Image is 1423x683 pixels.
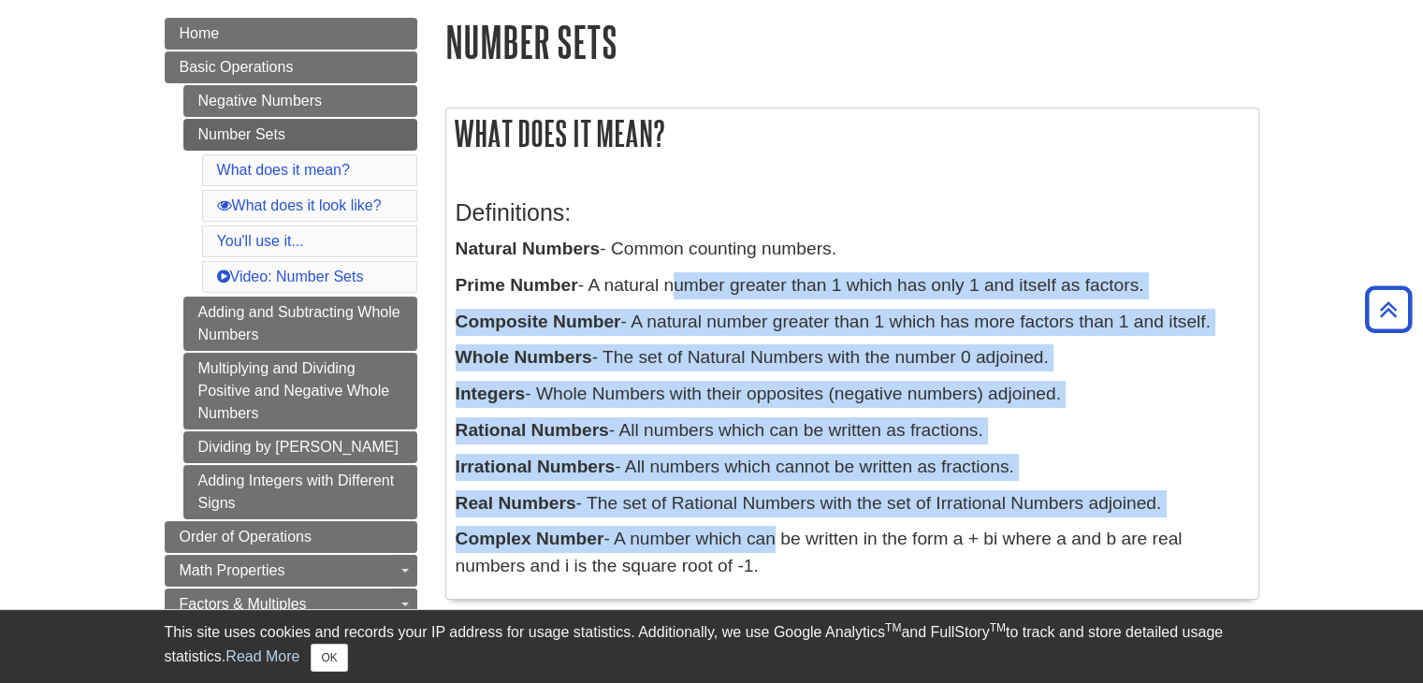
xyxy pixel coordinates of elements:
[456,457,616,476] b: Irrational Numbers
[446,109,1258,158] h2: What does it mean?
[445,18,1259,65] h1: Number Sets
[456,454,1249,481] p: - All numbers which cannot be written as fractions.
[165,18,417,50] a: Home
[456,312,621,331] b: Composite Number
[456,381,1249,408] p: - Whole Numbers with their opposites (negative numbers) adjoined.
[180,59,294,75] span: Basic Operations
[183,85,417,117] a: Negative Numbers
[217,233,304,249] a: You'll use it...
[183,297,417,351] a: Adding and Subtracting Whole Numbers
[180,25,220,41] span: Home
[456,417,1249,444] p: - All numbers which can be written as fractions.
[183,431,417,463] a: Dividing by [PERSON_NAME]
[1358,297,1418,322] a: Back to Top
[456,347,592,367] b: Whole Numbers
[456,490,1249,517] p: - The set of Rational Numbers with the set of Irrational Numbers adjoined.
[183,353,417,429] a: Multiplying and Dividing Positive and Negative Whole Numbers
[180,529,312,545] span: Order of Operations
[456,275,578,295] b: Prime Number
[456,236,1249,263] p: - Common counting numbers.
[180,596,307,612] span: Factors & Multiples
[217,197,382,213] a: What does it look like?
[165,621,1259,672] div: This site uses cookies and records your IP address for usage statistics. Additionally, we use Goo...
[456,384,526,403] b: Integers
[217,162,350,178] a: What does it mean?
[456,272,1249,299] p: - A natural number greater than 1 which has only 1 and itself as factors.
[456,526,1249,580] p: - A number which can be written in the form a + bi where a and b are real numbers and i is the sq...
[456,493,576,513] b: Real Numbers
[225,648,299,664] a: Read More
[990,621,1006,634] sup: TM
[311,644,347,672] button: Close
[165,51,417,83] a: Basic Operations
[456,529,604,548] b: Complex Number
[183,119,417,151] a: Number Sets
[180,562,285,578] span: Math Properties
[456,344,1249,371] p: - The set of Natural Numbers with the number 0 adjoined.
[456,309,1249,336] p: - A natural number greater than 1 which has more factors than 1 and itself.
[165,555,417,587] a: Math Properties
[165,589,417,620] a: Factors & Multiples
[885,621,901,634] sup: TM
[456,239,601,258] b: Natural Numbers
[456,199,1249,226] h3: Definitions:
[217,269,364,284] a: Video: Number Sets
[456,420,609,440] b: Rational Numbers
[165,521,417,553] a: Order of Operations
[183,465,417,519] a: Adding Integers with Different Signs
